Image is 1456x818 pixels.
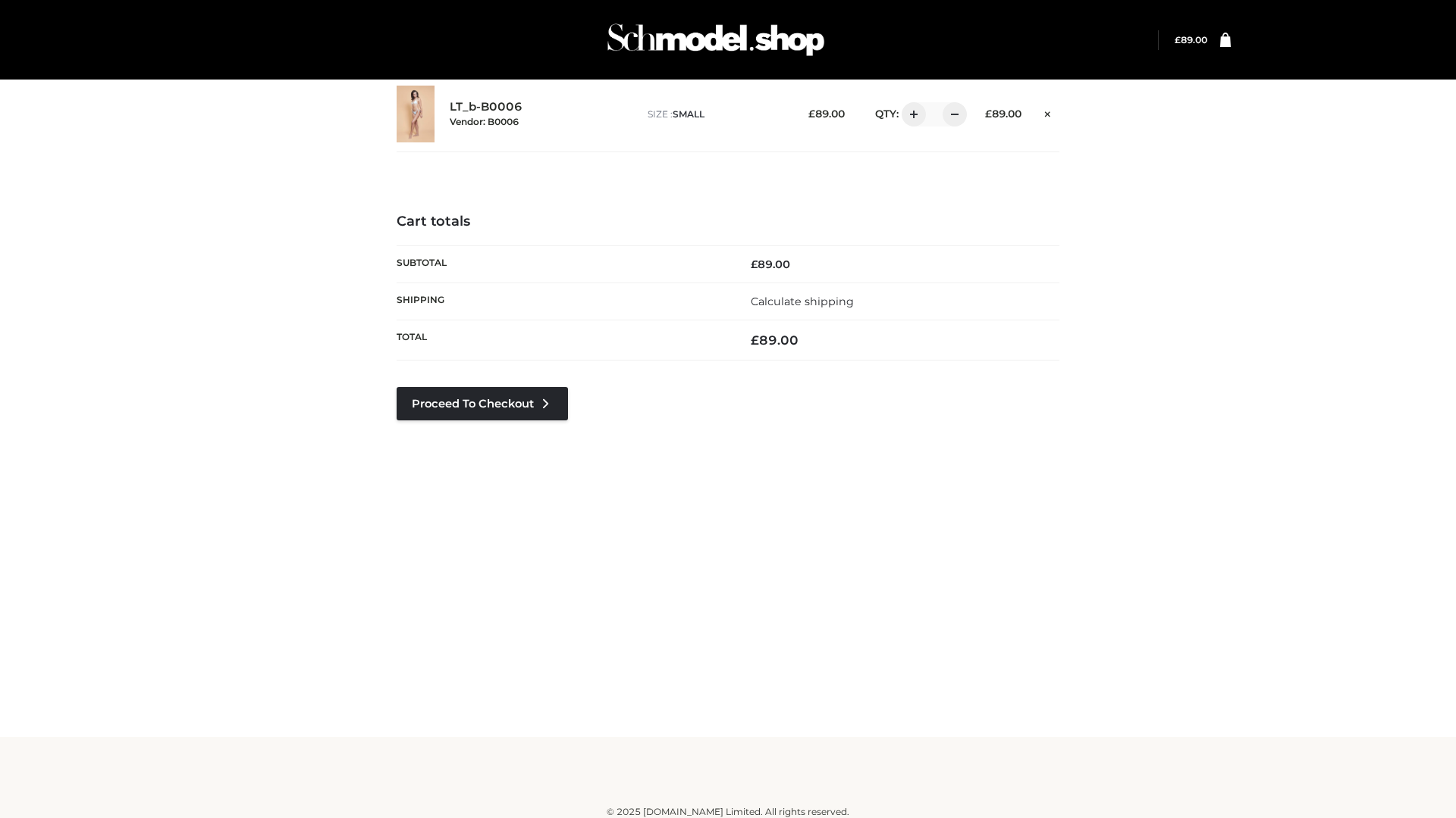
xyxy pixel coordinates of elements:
span: SMALL [673,108,704,120]
a: LT_b-B0006 [450,100,522,114]
th: Shipping [397,283,728,320]
h4: Cart totals [397,214,1059,230]
small: Vendor: B0006 [450,116,519,127]
th: Total [397,320,728,361]
span: £ [985,108,992,120]
img: LT_b-B0006 - SMALL [397,86,435,142]
span: £ [808,108,815,120]
span: £ [751,333,759,348]
bdi: 89.00 [1175,34,1207,45]
p: size : [648,108,785,121]
a: Calculate shipping [751,295,854,308]
th: Subtotal [397,245,728,283]
span: £ [751,258,758,271]
bdi: 89.00 [751,333,799,348]
bdi: 89.00 [751,258,790,271]
bdi: 89.00 [985,108,1021,120]
span: £ [1175,34,1181,45]
a: Proceed to Checkout [397,387,568,420]
img: Schmodel Admin 964 [602,10,830,70]
a: Remove this item [1037,102,1059,122]
a: £89.00 [1175,34,1207,45]
div: QTY: [860,102,962,126]
bdi: 89.00 [808,108,845,120]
